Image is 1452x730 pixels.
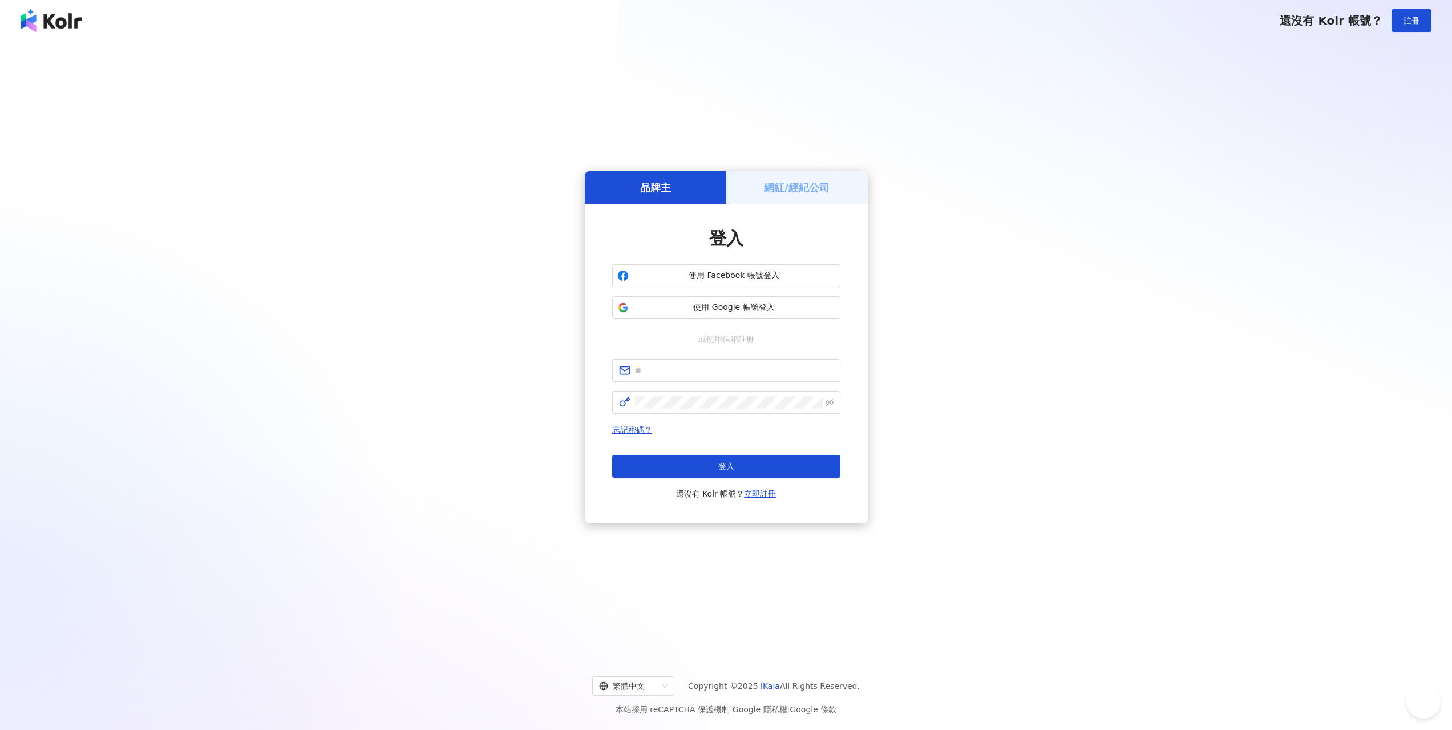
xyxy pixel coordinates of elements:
span: 還沒有 Kolr 帳號？ [676,487,776,501]
button: 註冊 [1392,9,1431,32]
span: 或使用信箱註冊 [690,333,762,345]
span: 登入 [709,228,743,248]
iframe: Help Scout Beacon - Open [1406,684,1441,719]
span: | [787,705,790,714]
span: 註冊 [1404,16,1419,25]
div: 繁體中文 [599,677,657,695]
a: Google 條款 [790,705,836,714]
a: iKala [761,681,780,691]
span: eye-invisible [826,398,834,406]
h5: 品牌主 [640,180,671,195]
a: Google 隱私權 [733,705,787,714]
span: 登入 [718,462,734,471]
button: 使用 Facebook 帳號登入 [612,264,840,287]
img: logo [21,9,82,32]
button: 使用 Google 帳號登入 [612,296,840,319]
span: 使用 Facebook 帳號登入 [633,270,835,281]
span: Copyright © 2025 All Rights Reserved. [688,679,860,693]
span: 使用 Google 帳號登入 [633,302,835,313]
a: 立即註冊 [744,489,776,498]
span: | [730,705,733,714]
span: 本站採用 reCAPTCHA 保護機制 [616,703,836,716]
h5: 網紅/經紀公司 [764,180,830,195]
a: 忘記密碼？ [612,425,652,434]
button: 登入 [612,455,840,478]
span: 還沒有 Kolr 帳號？ [1280,14,1382,27]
